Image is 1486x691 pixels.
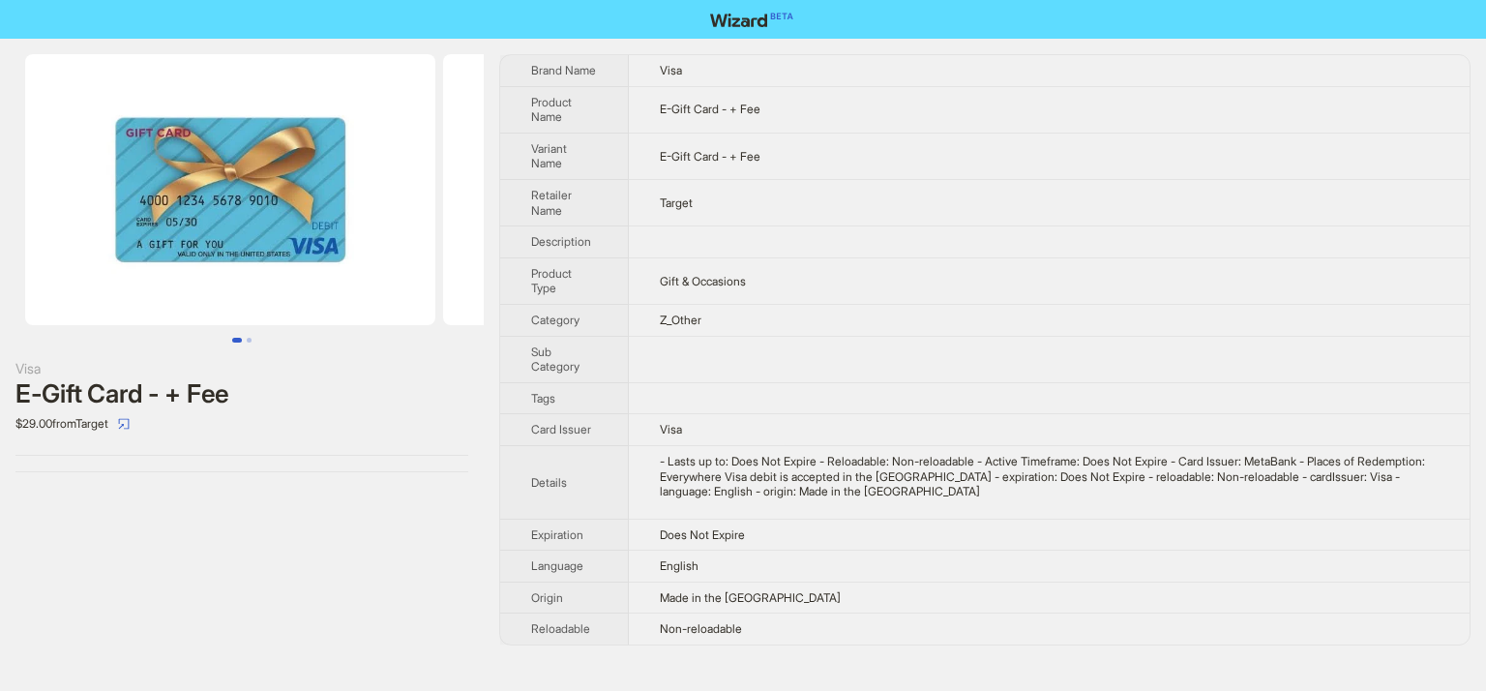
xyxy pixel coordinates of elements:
span: E-Gift Card - + Fee [660,149,760,164]
span: Retailer Name [531,188,572,218]
div: Visa [15,358,468,379]
button: Go to slide 1 [232,338,242,343]
div: E-Gift Card - + Fee [15,379,468,408]
span: Brand Name [531,63,596,77]
span: Category [531,313,580,327]
span: E-Gift Card - + Fee [660,102,760,116]
span: Card Issuer [531,422,591,436]
span: Visa [660,422,682,436]
span: Sub Category [531,345,580,375]
span: Gift & Occasions [660,274,746,288]
span: Reloadable [531,621,590,636]
button: Go to slide 2 [247,338,252,343]
div: $29.00 from Target [15,408,468,439]
span: English [660,558,698,573]
span: select [118,418,130,430]
span: Details [531,475,567,490]
span: Visa [660,63,682,77]
img: E-Gift Card - + Fee E-Gift Card - + Fee image 2 [443,54,853,325]
span: Does Not Expire [660,527,745,542]
span: Expiration [531,527,583,542]
span: Target [660,195,693,210]
span: Product Type [531,266,572,296]
span: Product Name [531,95,572,125]
span: Made in the [GEOGRAPHIC_DATA] [660,590,841,605]
span: Description [531,234,591,249]
span: Tags [531,391,555,406]
span: Variant Name [531,141,567,171]
div: - Lasts up to: Does Not Expire - Reloadable: Non-reloadable - Active Timeframe: Does Not Expire -... [660,454,1439,499]
span: Z_Other [660,313,701,327]
span: Origin [531,590,563,605]
span: Language [531,558,583,573]
span: Non-reloadable [660,621,742,636]
img: E-Gift Card - + Fee E-Gift Card - + Fee image 1 [25,54,435,325]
